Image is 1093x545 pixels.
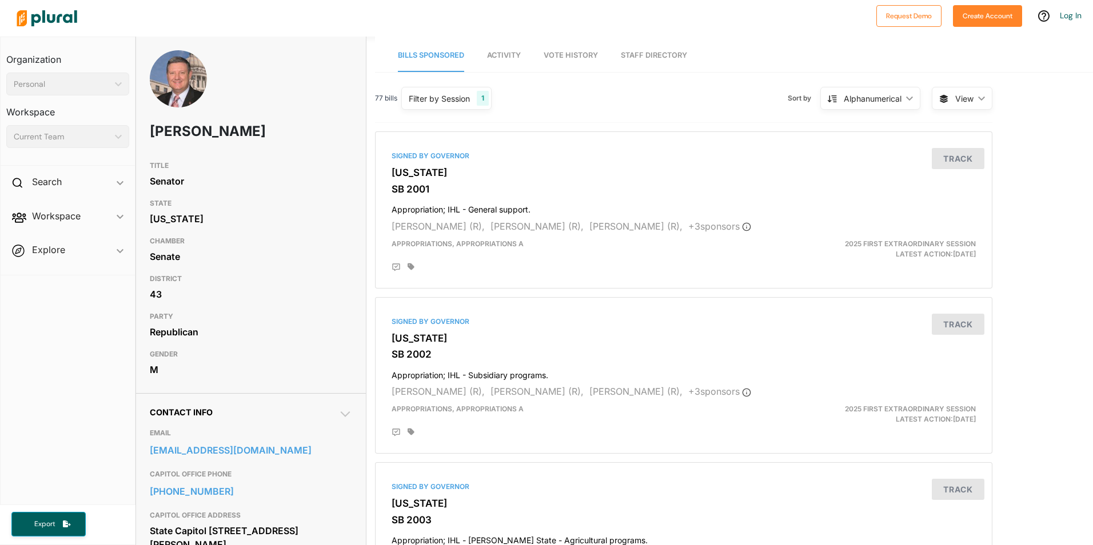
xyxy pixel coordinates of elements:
[844,93,901,105] div: Alphanumerical
[953,5,1022,27] button: Create Account
[392,316,976,327] div: Signed by Governor
[11,512,86,536] button: Export
[150,467,352,481] h3: CAPITOL OFFICE PHONE
[398,39,464,72] a: Bills Sponsored
[589,386,683,397] span: [PERSON_NAME] (R),
[14,131,110,143] div: Current Team
[150,323,352,340] div: Republican
[876,5,942,27] button: Request Demo
[932,148,984,169] button: Track
[477,91,489,106] div: 1
[392,183,976,195] h3: SB 2001
[398,51,464,59] span: Bills Sponsored
[150,210,352,227] div: [US_STATE]
[688,386,751,397] span: + 3 sponsor s
[932,314,984,335] button: Track
[589,221,683,232] span: [PERSON_NAME] (R),
[932,479,984,500] button: Track
[150,197,352,210] h3: STATE
[408,263,414,271] div: Add tags
[392,239,524,248] span: Appropriations, Appropriations A
[688,221,751,232] span: + 3 sponsor s
[150,159,352,173] h3: TITLE
[14,78,110,90] div: Personal
[392,199,976,215] h4: Appropriation; IHL - General support.
[392,514,976,526] h3: SB 2003
[392,386,485,397] span: [PERSON_NAME] (R),
[490,221,584,232] span: [PERSON_NAME] (R),
[955,93,974,105] span: View
[392,404,524,413] span: Appropriations, Appropriations A
[784,404,984,424] div: Latest Action: [DATE]
[150,173,352,190] div: Senator
[544,39,598,72] a: Vote History
[6,43,129,68] h3: Organization
[150,310,352,323] h3: PARTY
[150,114,271,149] h1: [PERSON_NAME]
[845,404,976,413] span: 2025 First Extraordinary Session
[408,428,414,436] div: Add tags
[621,39,687,72] a: Staff Directory
[392,498,976,509] h3: [US_STATE]
[392,482,976,492] div: Signed by Governor
[150,508,352,522] h3: CAPITOL OFFICE ADDRESS
[150,483,352,500] a: [PHONE_NUMBER]
[392,167,976,178] h3: [US_STATE]
[788,93,820,103] span: Sort by
[150,234,352,248] h3: CHAMBER
[32,175,62,188] h2: Search
[784,239,984,259] div: Latest Action: [DATE]
[487,51,521,59] span: Activity
[392,151,976,161] div: Signed by Governor
[150,248,352,265] div: Senate
[150,272,352,286] h3: DISTRICT
[392,428,401,437] div: Add Position Statement
[409,93,470,105] div: Filter by Session
[150,347,352,361] h3: GENDER
[487,39,521,72] a: Activity
[1060,10,1082,21] a: Log In
[953,9,1022,21] a: Create Account
[544,51,598,59] span: Vote History
[150,286,352,303] div: 43
[392,348,976,360] h3: SB 2002
[876,9,942,21] a: Request Demo
[490,386,584,397] span: [PERSON_NAME] (R),
[392,332,976,344] h3: [US_STATE]
[392,263,401,272] div: Add Position Statement
[150,426,352,440] h3: EMAIL
[392,221,485,232] span: [PERSON_NAME] (R),
[26,519,63,529] span: Export
[150,442,352,459] a: [EMAIL_ADDRESS][DOMAIN_NAME]
[375,93,397,103] span: 77 bills
[150,407,213,417] span: Contact Info
[150,50,207,126] img: Headshot of Dennis DeBar
[150,361,352,378] div: M
[392,365,976,380] h4: Appropriation; IHL - Subsidiary programs.
[845,239,976,248] span: 2025 First Extraordinary Session
[6,95,129,121] h3: Workspace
